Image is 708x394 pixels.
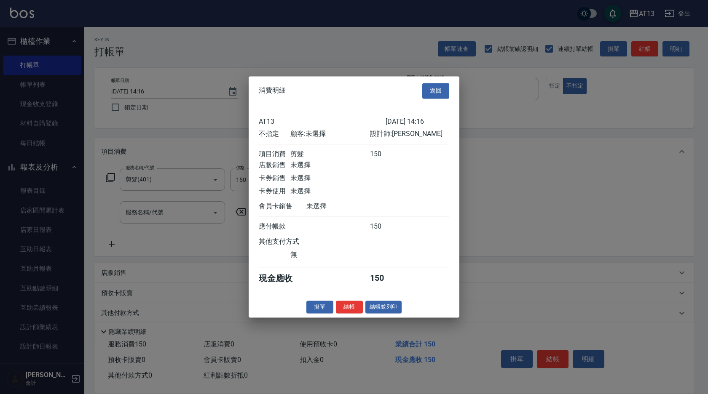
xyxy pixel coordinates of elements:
div: AT13 [259,117,386,125]
div: 未選擇 [290,174,370,183]
div: 150 [370,273,402,284]
div: 卡券銷售 [259,174,290,183]
div: 應付帳款 [259,222,290,231]
div: 卡券使用 [259,187,290,196]
div: [DATE] 14:16 [386,117,449,125]
div: 剪髮 [290,150,370,159]
button: 返回 [422,83,449,98]
div: 無 [290,250,370,259]
button: 結帳 [336,301,363,314]
span: 消費明細 [259,87,286,95]
button: 掛單 [306,301,333,314]
div: 150 [370,150,402,159]
button: 結帳並列印 [365,301,402,314]
div: 150 [370,222,402,231]
div: 顧客: 未選擇 [290,130,370,138]
div: 店販銷售 [259,161,290,170]
div: 項目消費 [259,150,290,159]
div: 現金應收 [259,273,306,284]
div: 未選擇 [306,202,386,211]
div: 設計師: [PERSON_NAME] [370,130,449,138]
div: 未選擇 [290,187,370,196]
div: 未選擇 [290,161,370,170]
div: 不指定 [259,130,290,138]
div: 會員卡銷售 [259,202,306,211]
div: 其他支付方式 [259,237,322,246]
